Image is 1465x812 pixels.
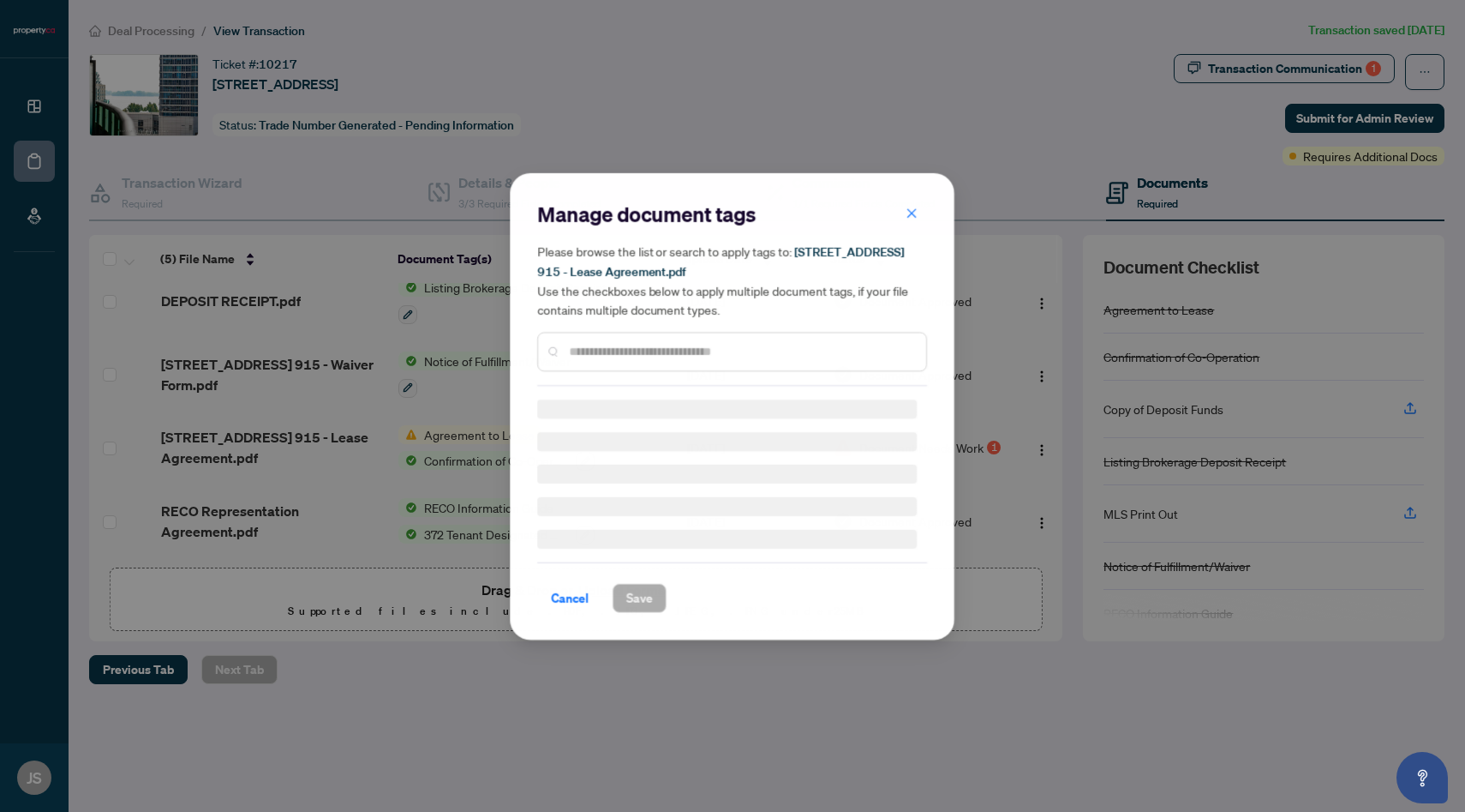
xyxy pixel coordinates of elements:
[537,244,905,279] span: [STREET_ADDRESS] 915 - Lease Agreement.pdf
[551,585,589,612] span: Cancel
[537,200,928,227] h2: Manage document tags
[1396,752,1448,803] button: Open asap
[537,241,928,318] h5: Please browse the list or search to apply tags to: Use the checkboxes below to apply multiple doc...
[906,206,918,218] span: close
[537,584,602,613] button: Cancel
[613,584,667,613] button: Save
